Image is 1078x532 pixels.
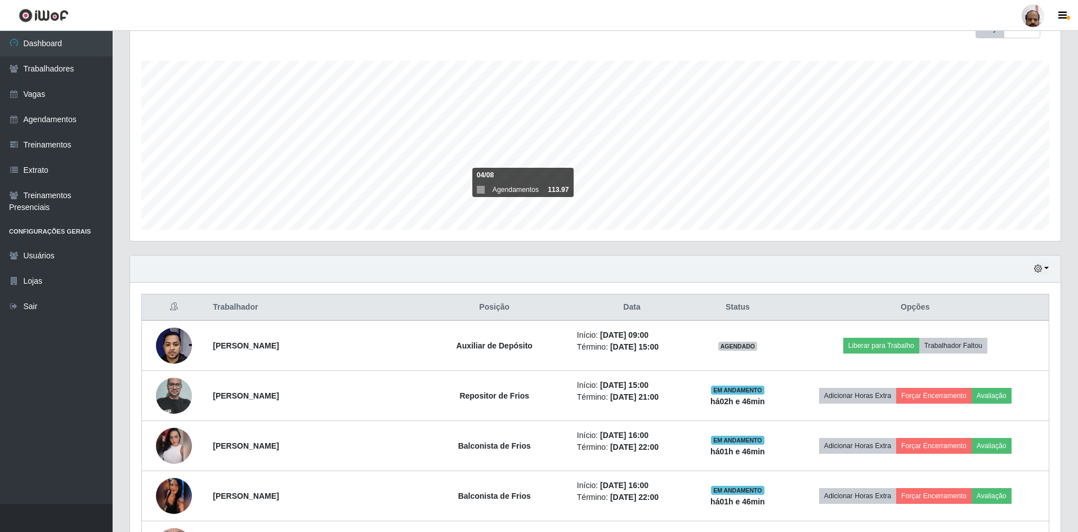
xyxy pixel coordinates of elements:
[819,438,896,454] button: Adicionar Horas Extra
[843,338,919,354] button: Liberar para Trabalho
[919,338,987,354] button: Trabalhador Faltou
[710,397,765,406] strong: há 02 h e 46 min
[711,436,764,445] span: EM ANDAMENTO
[896,488,972,504] button: Forçar Encerramento
[600,481,648,490] time: [DATE] 16:00
[213,341,279,350] strong: [PERSON_NAME]
[610,493,659,502] time: [DATE] 22:00
[213,441,279,450] strong: [PERSON_NAME]
[896,438,972,454] button: Forçar Encerramento
[577,391,687,403] li: Término:
[213,391,279,400] strong: [PERSON_NAME]
[710,447,765,456] strong: há 01 h e 46 min
[458,491,531,500] strong: Balconista de Frios
[972,438,1012,454] button: Avaliação
[577,329,687,341] li: Início:
[896,388,972,404] button: Forçar Encerramento
[819,388,896,404] button: Adicionar Horas Extra
[19,8,69,23] img: CoreUI Logo
[600,330,648,339] time: [DATE] 09:00
[457,341,533,350] strong: Auxiliar de Depósito
[156,321,192,369] img: 1738042551598.jpeg
[458,441,531,450] strong: Balconista de Frios
[570,294,694,321] th: Data
[972,488,1012,504] button: Avaliação
[610,392,659,401] time: [DATE] 21:00
[577,430,687,441] li: Início:
[600,431,648,440] time: [DATE] 16:00
[694,294,781,321] th: Status
[577,480,687,491] li: Início:
[711,486,764,495] span: EM ANDAMENTO
[156,428,192,464] img: 1757024966561.jpeg
[577,379,687,391] li: Início:
[213,491,279,500] strong: [PERSON_NAME]
[419,294,570,321] th: Posição
[206,294,418,321] th: Trabalhador
[710,497,765,506] strong: há 01 h e 46 min
[718,342,758,351] span: AGENDADO
[459,391,529,400] strong: Repositor de Frios
[610,342,659,351] time: [DATE] 15:00
[156,372,192,419] img: 1655148070426.jpeg
[711,386,764,395] span: EM ANDAMENTO
[577,341,687,353] li: Término:
[577,441,687,453] li: Término:
[577,491,687,503] li: Término:
[781,294,1049,321] th: Opções
[819,488,896,504] button: Adicionar Horas Extra
[972,388,1012,404] button: Avaliação
[610,442,659,451] time: [DATE] 22:00
[600,381,648,390] time: [DATE] 15:00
